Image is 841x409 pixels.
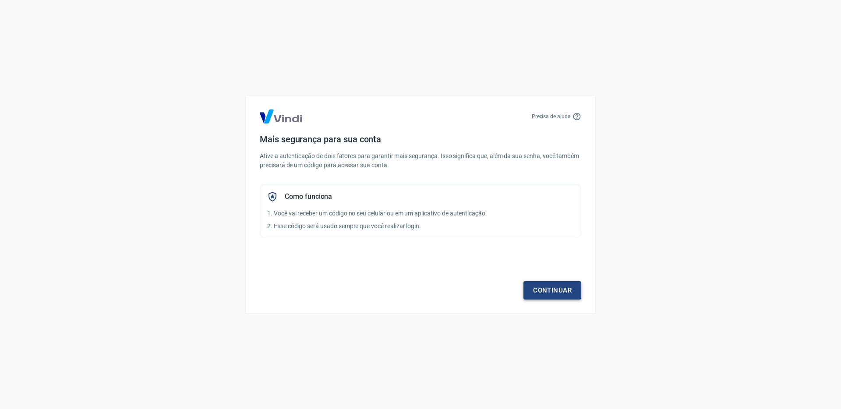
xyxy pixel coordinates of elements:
[260,152,581,170] p: Ative a autenticação de dois fatores para garantir mais segurança. Isso significa que, além da su...
[267,222,574,231] p: 2. Esse código será usado sempre que você realizar login.
[267,209,574,218] p: 1. Você vai receber um código no seu celular ou em um aplicativo de autenticação.
[532,113,571,120] p: Precisa de ajuda
[260,134,581,145] h4: Mais segurança para sua conta
[285,192,332,201] h5: Como funciona
[523,281,581,300] a: Continuar
[260,109,302,123] img: Logo Vind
